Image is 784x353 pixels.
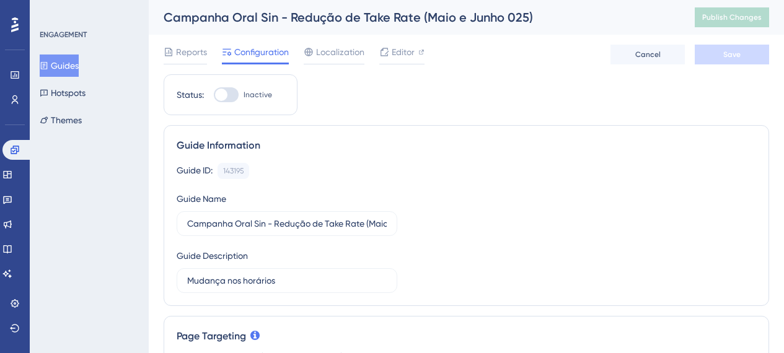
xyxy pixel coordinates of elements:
[176,45,207,59] span: Reports
[177,138,756,153] div: Guide Information
[40,82,86,104] button: Hotspots
[164,9,664,26] div: Campanha Oral Sin - Redução de Take Rate (Maio e Junho 025)
[187,217,387,230] input: Type your Guide’s Name here
[610,45,685,64] button: Cancel
[702,12,762,22] span: Publish Changes
[177,163,213,179] div: Guide ID:
[244,90,272,100] span: Inactive
[177,87,204,102] div: Status:
[723,50,741,59] span: Save
[40,30,87,40] div: ENGAGEMENT
[695,7,769,27] button: Publish Changes
[40,54,79,77] button: Guides
[316,45,364,59] span: Localization
[177,248,248,263] div: Guide Description
[40,109,82,131] button: Themes
[177,191,226,206] div: Guide Name
[695,45,769,64] button: Save
[635,50,661,59] span: Cancel
[223,166,244,176] div: 143195
[392,45,415,59] span: Editor
[234,45,289,59] span: Configuration
[187,274,387,287] input: Type your Guide’s Description here
[177,329,756,344] div: Page Targeting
